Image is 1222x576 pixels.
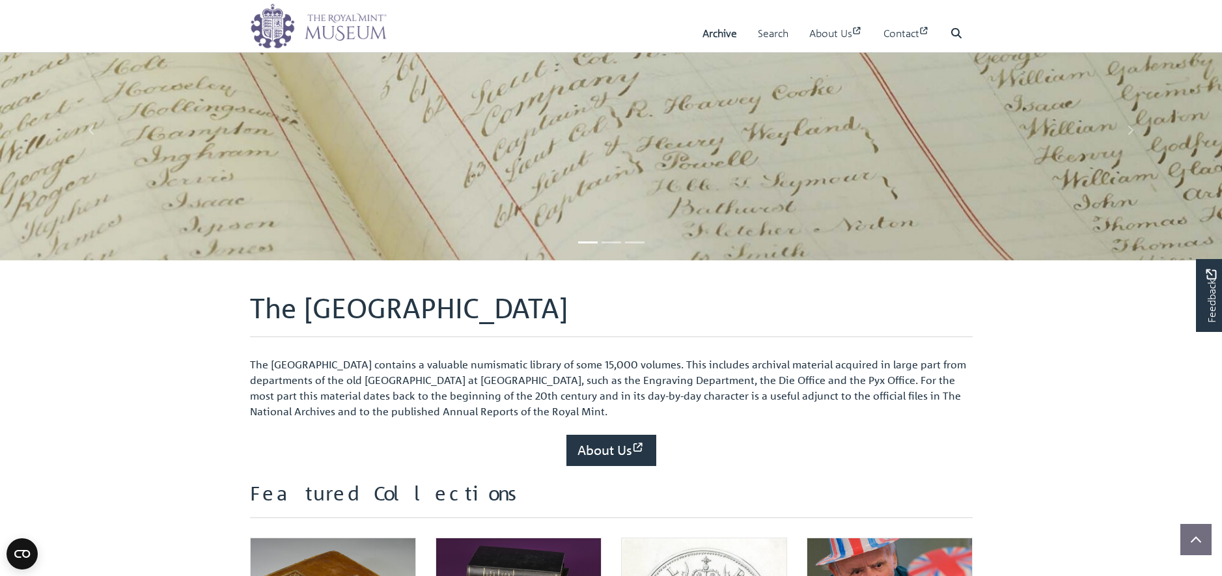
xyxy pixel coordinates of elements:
span: Feedback [1203,269,1219,323]
img: logo_wide.png [250,3,387,49]
h1: The [GEOGRAPHIC_DATA] [250,292,973,337]
a: Contact [883,15,930,52]
p: The [GEOGRAPHIC_DATA] contains a valuable numismatic library of some 15,000 volumes. This include... [250,357,973,419]
a: Would you like to provide feedback? [1196,259,1222,332]
a: About Us [566,435,656,466]
button: Open CMP widget [7,538,38,569]
a: About Us [809,15,863,52]
h2: Featured Collections [250,482,973,518]
a: Search [758,15,788,52]
button: Scroll to top [1180,524,1212,555]
a: Archive [702,15,737,52]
